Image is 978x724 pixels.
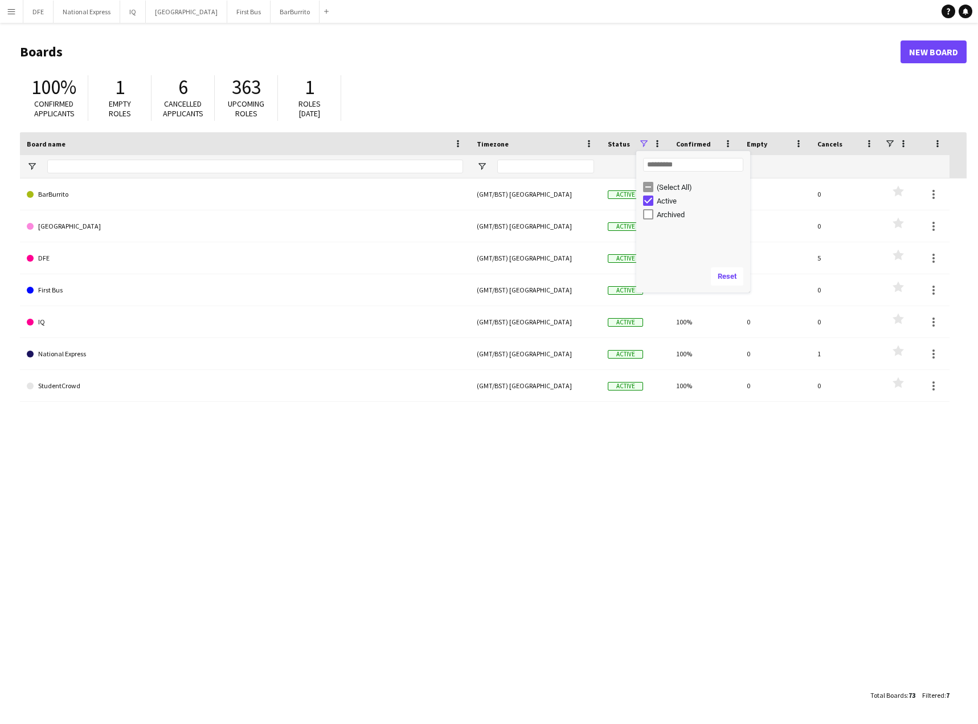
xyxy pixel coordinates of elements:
div: 0 [811,274,881,306]
span: Cancels [817,140,842,148]
span: Confirmed [676,140,711,148]
div: (Select All) [657,183,747,192]
span: Timezone [477,140,509,148]
span: Empty [747,140,767,148]
div: 0 [740,178,811,210]
span: Active [608,222,643,231]
button: BarBurrito [271,1,320,23]
div: Archived [657,210,747,219]
h1: Boards [20,43,901,60]
div: 100% [669,306,740,337]
div: (GMT/BST) [GEOGRAPHIC_DATA] [470,274,601,306]
a: StudentCrowd [27,370,463,402]
a: New Board [901,40,967,63]
span: Active [608,190,643,199]
span: Board name [27,140,66,148]
span: Upcoming roles [228,99,264,119]
a: First Bus [27,274,463,306]
a: IQ [27,306,463,338]
span: Active [608,254,643,263]
span: 73 [909,691,915,699]
span: Total Boards [870,691,907,699]
span: 7 [946,691,950,699]
div: (GMT/BST) [GEOGRAPHIC_DATA] [470,178,601,210]
button: National Express [54,1,120,23]
span: 363 [232,75,261,100]
div: (GMT/BST) [GEOGRAPHIC_DATA] [470,338,601,369]
div: 5 [811,242,881,274]
div: 0 [740,210,811,242]
a: [GEOGRAPHIC_DATA] [27,210,463,242]
span: Filtered [922,691,944,699]
div: 100% [669,370,740,401]
div: 0 [811,210,881,242]
div: (GMT/BST) [GEOGRAPHIC_DATA] [470,370,601,401]
div: 1 [811,338,881,369]
span: Active [608,286,643,295]
span: Active [608,382,643,391]
div: (GMT/BST) [GEOGRAPHIC_DATA] [470,210,601,242]
span: Status [608,140,630,148]
a: BarBurrito [27,178,463,210]
span: Confirmed applicants [34,99,75,119]
span: 6 [178,75,188,100]
button: Open Filter Menu [27,161,37,172]
span: Roles [DATE] [298,99,321,119]
div: 1 [740,242,811,274]
button: [GEOGRAPHIC_DATA] [146,1,227,23]
div: Active [657,197,747,205]
input: Board name Filter Input [47,160,463,173]
input: Search filter values [643,158,743,172]
div: 0 [811,306,881,337]
span: 1 [115,75,125,100]
span: 1 [305,75,314,100]
div: 0 [740,306,811,337]
div: 0 [740,370,811,401]
button: IQ [120,1,146,23]
button: First Bus [227,1,271,23]
button: DFE [23,1,54,23]
span: 100% [31,75,76,100]
span: Empty roles [109,99,131,119]
div: : [870,684,915,706]
input: Timezone Filter Input [497,160,594,173]
div: 0 [811,370,881,401]
span: Cancelled applicants [163,99,203,119]
div: 0 [811,178,881,210]
button: Reset [711,267,743,286]
div: (GMT/BST) [GEOGRAPHIC_DATA] [470,242,601,274]
div: : [922,684,950,706]
div: (GMT/BST) [GEOGRAPHIC_DATA] [470,306,601,337]
div: Column Filter [636,151,750,292]
span: Active [608,318,643,327]
a: DFE [27,242,463,274]
div: 0 [740,338,811,369]
div: 100% [669,338,740,369]
div: 0 [740,274,811,306]
a: National Express [27,338,463,370]
div: Filter List [636,180,750,221]
span: Active [608,350,643,359]
button: Open Filter Menu [477,161,487,172]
